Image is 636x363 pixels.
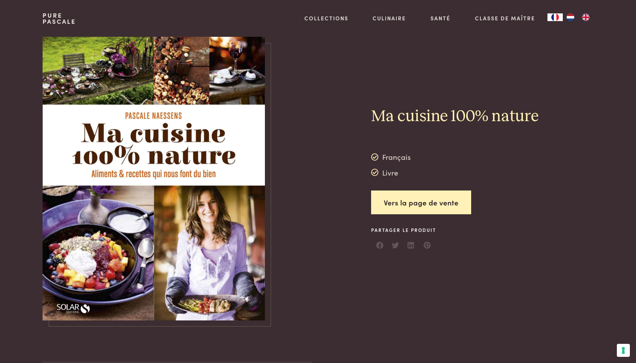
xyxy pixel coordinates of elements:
ul: Language list [563,13,593,21]
a: PurePascale [43,12,76,25]
div: Livre [371,167,411,178]
img: https://admin.purepascale.com/wp-content/uploads/2022/12/pascale-naessens-ma-cuisine-100-nature.jpeg [43,37,265,320]
a: Vers la page de vente [371,191,471,215]
a: Santé [431,14,450,22]
a: Culinaire [373,14,406,22]
a: EN [578,13,593,21]
a: FR [547,13,563,21]
aside: Language selected: Français [547,13,593,21]
a: Classe de maître [475,14,535,22]
div: Language [547,13,563,21]
button: Vos préférences en matière de consentement pour les technologies de suivi [617,344,630,357]
div: Français [371,151,411,163]
a: NL [563,13,578,21]
span: Partager le produit [371,227,436,233]
h2: Ma cuisine 100% nature [371,107,539,127]
a: Collections [304,14,348,22]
